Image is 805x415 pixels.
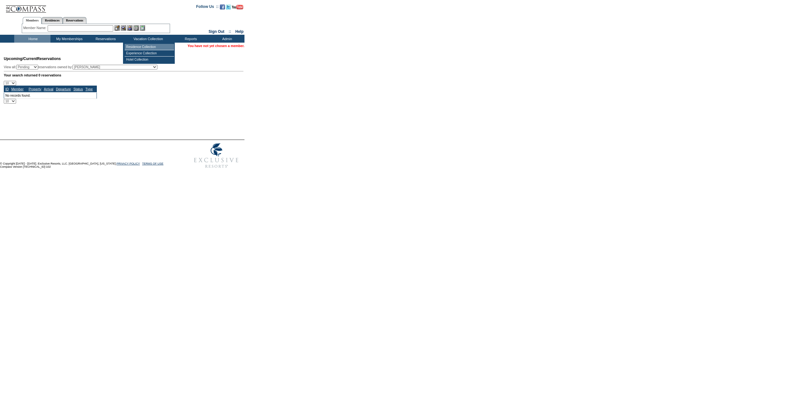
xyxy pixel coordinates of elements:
[220,6,225,10] a: Become our fan on Facebook
[4,65,160,69] div: View all: reservations owned by:
[127,25,132,31] img: Impersonate
[4,73,244,77] div: Your search returned 0 reservations
[4,57,37,61] span: Upcoming/Current
[142,162,164,165] a: TERMS OF USE
[188,44,244,48] span: You have not yet chosen a member.
[125,57,174,63] td: Hotel Collection
[209,29,224,34] a: Sign Out
[29,87,41,91] a: Property
[4,57,61,61] span: Reservations
[63,17,86,24] a: Reservations
[229,29,231,34] span: ::
[226,6,231,10] a: Follow us on Twitter
[140,25,145,31] img: b_calculator.gif
[23,17,42,24] a: Members
[73,87,83,91] a: Status
[125,50,174,57] td: Experience Collection
[5,87,9,91] a: ID
[42,17,63,24] a: Residences
[125,44,174,50] td: Residence Collection
[188,140,244,171] img: Exclusive Resorts
[196,4,219,11] td: Follow Us ::
[14,35,50,43] td: Home
[23,25,48,31] div: Member Name:
[87,35,123,43] td: Reservations
[232,6,243,10] a: Subscribe to our YouTube Channel
[121,25,126,31] img: View
[220,4,225,9] img: Become our fan on Facebook
[11,87,24,91] a: Member
[115,25,120,31] img: b_edit.gif
[133,25,139,31] img: Reservations
[44,87,53,91] a: Arrival
[116,162,140,165] a: PRIVACY POLICY
[232,5,243,9] img: Subscribe to our YouTube Channel
[235,29,244,34] a: Help
[208,35,244,43] td: Admin
[226,4,231,9] img: Follow us on Twitter
[50,35,87,43] td: My Memberships
[85,87,93,91] a: Type
[56,87,71,91] a: Departure
[4,92,97,99] td: No records found.
[172,35,208,43] td: Reports
[123,35,172,43] td: Vacation Collection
